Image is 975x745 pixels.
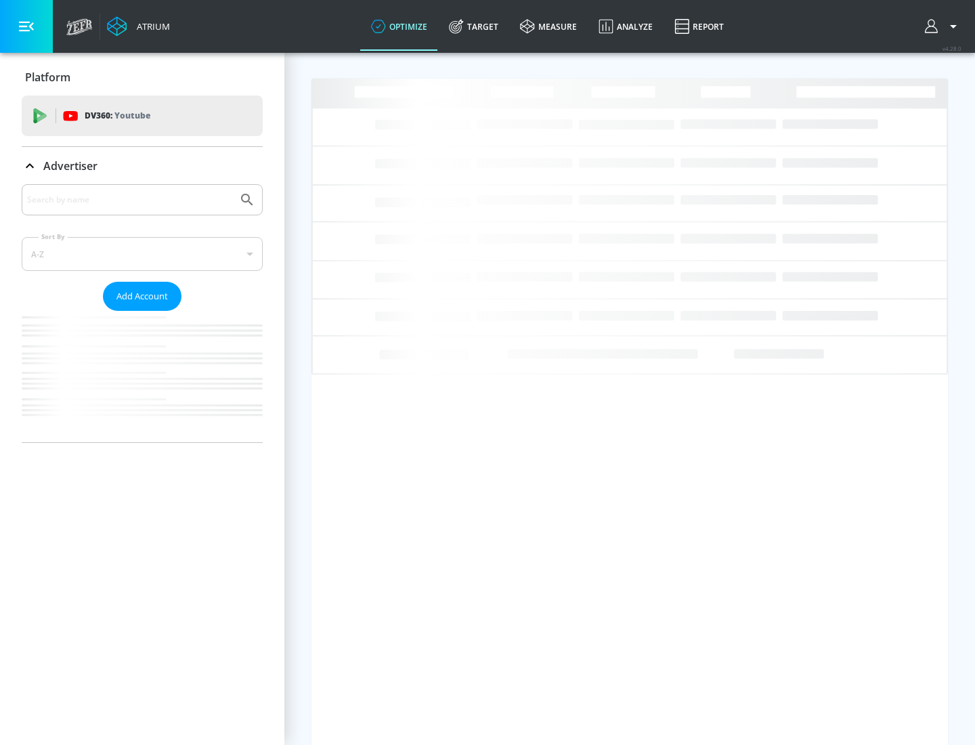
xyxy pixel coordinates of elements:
div: Platform [22,58,263,96]
label: Sort By [39,232,68,241]
a: measure [509,2,588,51]
p: Platform [25,70,70,85]
p: DV360: [85,108,150,123]
div: DV360: Youtube [22,95,263,136]
span: v 4.28.0 [942,45,961,52]
nav: list of Advertiser [22,311,263,442]
span: Add Account [116,289,168,304]
a: optimize [360,2,438,51]
input: Search by name [27,191,232,209]
a: Target [438,2,509,51]
button: Add Account [103,282,181,311]
p: Advertiser [43,158,97,173]
div: Advertiser [22,147,263,185]
a: Analyze [588,2,664,51]
a: Atrium [107,16,170,37]
div: Atrium [131,20,170,33]
div: A-Z [22,237,263,271]
div: Advertiser [22,184,263,442]
p: Youtube [114,108,150,123]
a: Report [664,2,735,51]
